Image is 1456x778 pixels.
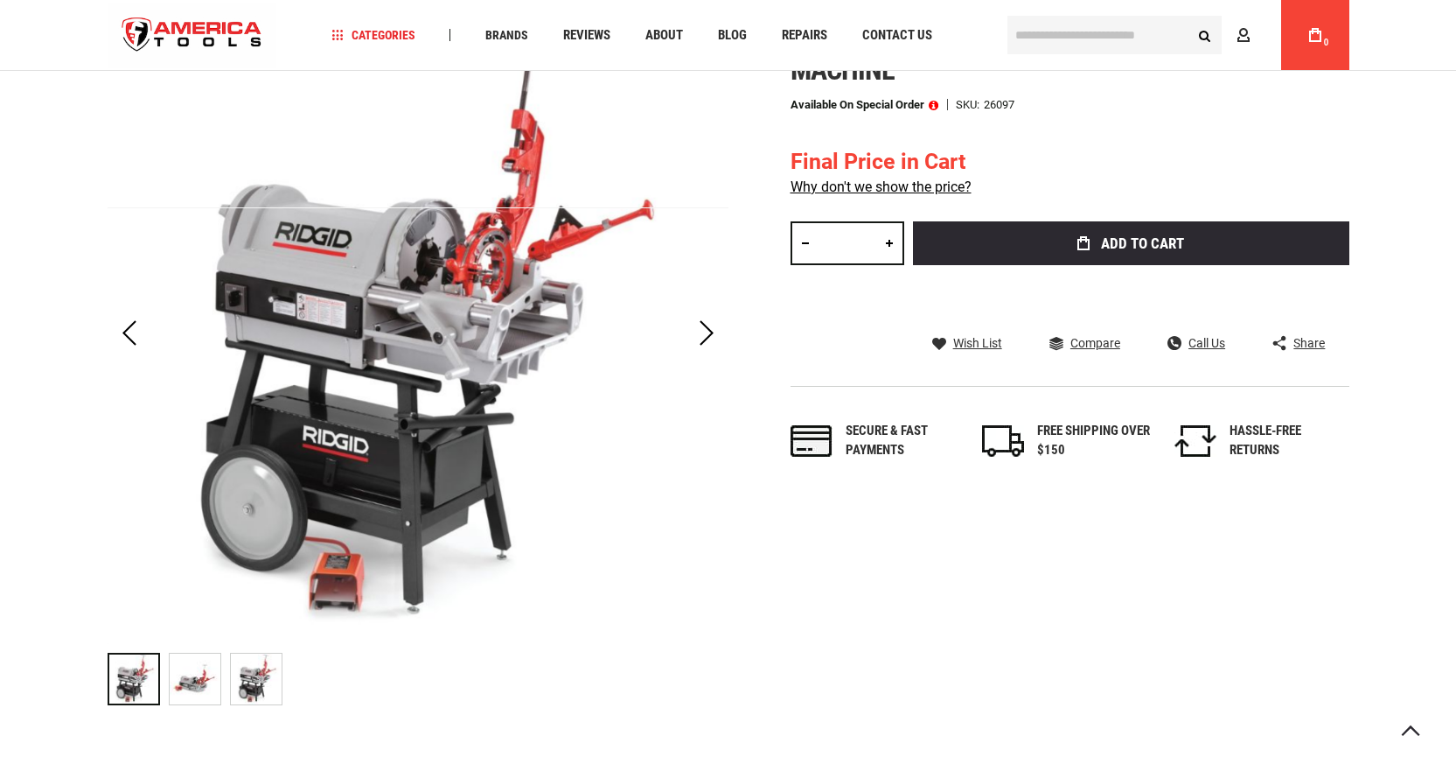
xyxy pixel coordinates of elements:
[1293,337,1325,349] span: Share
[854,24,940,47] a: Contact Us
[637,24,691,47] a: About
[108,3,277,68] img: America Tools
[231,654,282,704] img: RIDGID 26097 1/4" - 4" NPT HAMMER CHUCK MACHINE
[774,24,835,47] a: Repairs
[956,99,984,110] strong: SKU
[108,644,169,714] div: RIDGID 26097 1/4" - 4" NPT HAMMER CHUCK MACHINE
[230,644,282,714] div: RIDGID 26097 1/4" - 4" NPT HAMMER CHUCK MACHINE
[913,221,1349,265] button: Add to Cart
[710,24,755,47] a: Blog
[791,99,938,111] p: Available on Special Order
[169,644,230,714] div: RIDGID 26097 1/4" - 4" NPT HAMMER CHUCK MACHINE
[485,29,528,41] span: Brands
[477,24,536,47] a: Brands
[645,29,683,42] span: About
[1049,335,1120,351] a: Compare
[1174,425,1216,457] img: returns
[108,23,728,644] img: RIDGID 26097 1/4" - 4" NPT HAMMER CHUCK MACHINE
[324,24,423,47] a: Categories
[685,23,728,644] div: Next
[718,29,747,42] span: Blog
[984,99,1014,110] div: 26097
[563,29,610,42] span: Reviews
[108,3,277,68] a: store logo
[1230,422,1343,459] div: HASSLE-FREE RETURNS
[862,29,932,42] span: Contact Us
[1188,18,1222,52] button: Search
[791,425,832,457] img: payments
[1037,422,1151,459] div: FREE SHIPPING OVER $150
[1188,337,1225,349] span: Call Us
[982,425,1024,457] img: shipping
[791,179,972,195] a: Why don't we show the price?
[846,422,959,459] div: Secure & fast payments
[331,29,415,41] span: Categories
[791,146,972,178] div: Final Price in Cart
[1167,335,1225,351] a: Call Us
[170,654,220,704] img: RIDGID 26097 1/4" - 4" NPT HAMMER CHUCK MACHINE
[932,335,1002,351] a: Wish List
[1070,337,1120,349] span: Compare
[555,24,618,47] a: Reviews
[108,23,151,644] div: Previous
[782,29,827,42] span: Repairs
[1101,236,1184,251] span: Add to Cart
[1324,38,1329,47] span: 0
[953,337,1002,349] span: Wish List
